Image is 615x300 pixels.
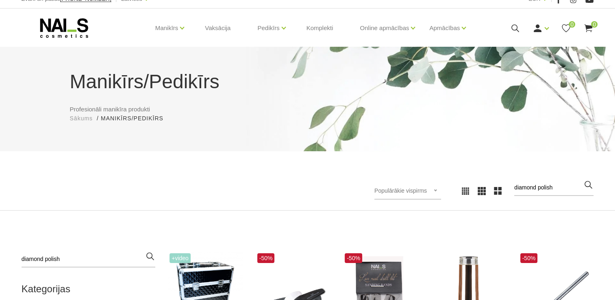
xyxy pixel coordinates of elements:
[22,284,155,294] h2: Kategorijas
[514,180,593,196] input: Meklēt produktus ...
[64,67,552,123] div: Profesionāli manikīra produkti
[257,253,275,263] span: -50%
[257,12,279,44] a: Pedikīrs
[429,12,460,44] a: Apmācības
[360,12,409,44] a: Online apmācības
[198,9,237,48] a: Vaksācija
[70,115,93,122] span: Sākums
[70,67,545,96] h1: Manikīrs/Pedikīrs
[22,251,155,267] input: Meklēt produktus ...
[591,21,598,28] span: 0
[374,187,427,194] span: Populārākie vispirms
[170,253,191,263] span: +Video
[561,23,571,33] a: 0
[520,253,538,263] span: -50%
[583,23,593,33] a: 0
[300,9,340,48] a: Komplekti
[70,114,93,123] a: Sākums
[155,12,178,44] a: Manikīrs
[569,21,575,28] span: 0
[101,114,172,123] li: Manikīrs/Pedikīrs
[345,253,362,263] span: -50%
